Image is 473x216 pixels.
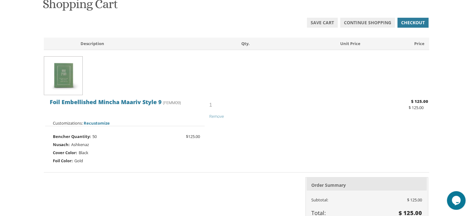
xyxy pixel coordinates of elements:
[365,41,429,47] div: Price
[76,41,236,47] div: Description
[311,182,422,189] h2: Order Summary
[79,150,88,155] span: Black
[311,197,328,203] span: Subtotal:
[311,20,334,26] span: Save Cart
[53,120,83,126] strong: Customizations:
[53,149,77,157] span: Cover Color:
[447,191,467,210] iframe: chat widget
[53,140,70,149] span: Nusach:
[209,113,224,119] span: Remove
[411,99,428,104] span: $ 125.00
[340,18,395,28] a: Continue Shopping
[53,157,73,165] span: Foil Color:
[50,98,162,106] span: Foil Embellished Mincha Maariv Style 9
[186,132,200,140] span: $125.00
[307,18,338,28] a: Save Cart
[301,41,365,47] div: Unit Price
[209,113,224,119] a: Remove
[407,197,422,203] span: $ 125.00
[401,20,425,26] span: Checkout
[50,99,162,105] a: Foil Embellished Mincha Maariv Style 9
[163,100,181,105] span: (FEMM09)
[344,20,391,26] span: Continue Shopping
[44,56,83,95] img: Show product details for Foil Embellished Mincha Maariv Style 9
[236,41,301,47] div: Qty.
[409,105,424,110] span: $ 125.00
[53,132,91,140] span: Bencher Quantity:
[397,18,429,28] a: Checkout
[84,120,110,126] a: Recustomize
[92,134,97,139] span: 50
[71,142,89,147] span: Ashkenaz
[74,158,83,163] span: Gold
